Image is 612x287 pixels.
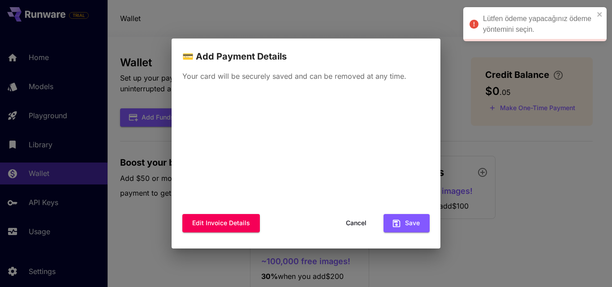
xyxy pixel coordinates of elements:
h2: 💳 Add Payment Details [172,39,440,64]
div: Lütfen ödeme yapacağınız ödeme yöntemini seçin. [483,13,594,35]
button: Save [384,214,430,232]
div: Sohbet Aracı [567,244,612,287]
iframe: Güvenli ödeme giriş çerçevesi [181,90,431,209]
p: Your card will be securely saved and can be removed at any time. [182,71,430,81]
button: Edit invoice details [182,214,260,232]
button: close [597,11,603,18]
button: Cancel [336,214,376,232]
iframe: Chat Widget [567,244,612,287]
